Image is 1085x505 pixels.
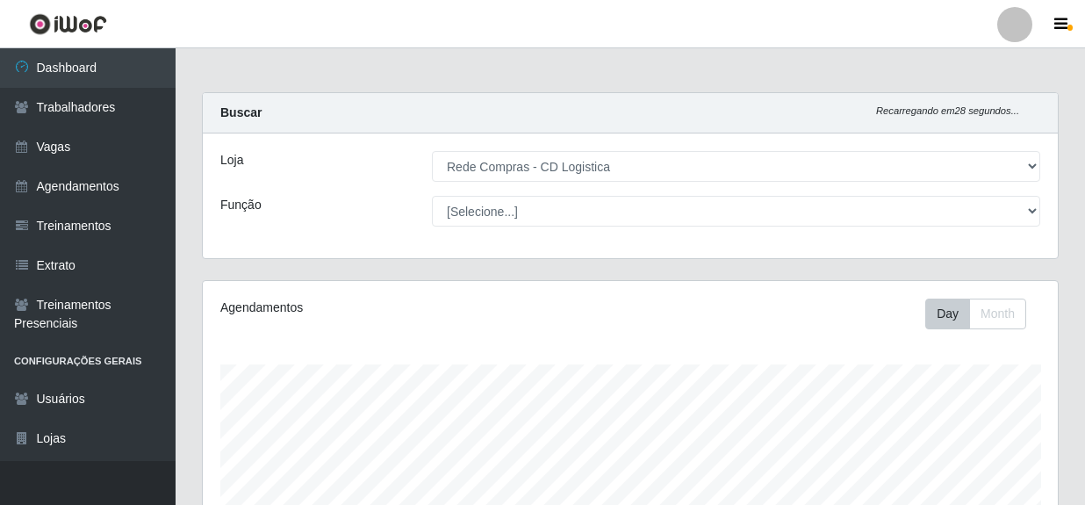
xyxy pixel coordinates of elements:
[220,299,547,317] div: Agendamentos
[925,299,970,329] button: Day
[220,105,262,119] strong: Buscar
[925,299,1040,329] div: Toolbar with button groups
[220,151,243,170] label: Loja
[29,13,107,35] img: CoreUI Logo
[969,299,1026,329] button: Month
[876,105,1019,116] i: Recarregando em 28 segundos...
[925,299,1026,329] div: First group
[220,196,262,214] label: Função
